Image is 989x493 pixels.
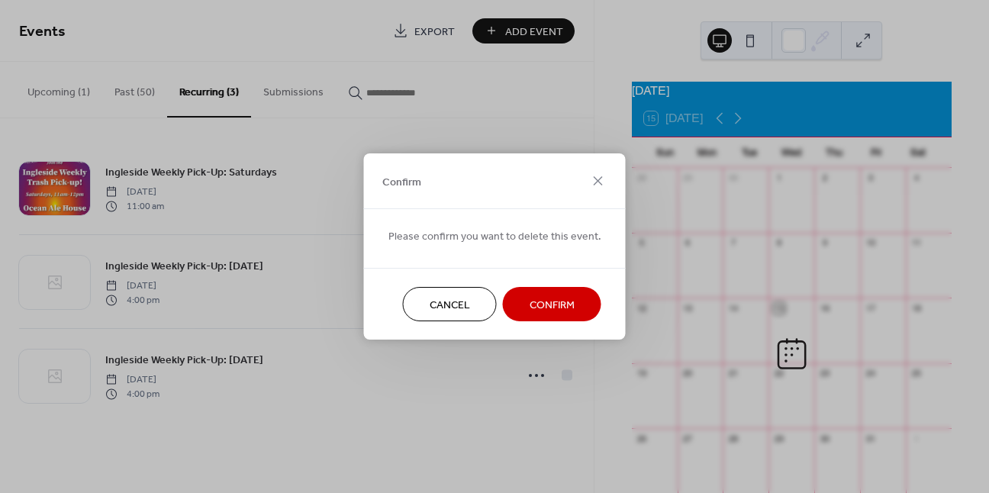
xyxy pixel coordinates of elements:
button: Confirm [503,287,601,321]
span: Confirm [530,298,575,314]
span: Cancel [430,298,470,314]
button: Cancel [403,287,497,321]
span: Please confirm you want to delete this event. [388,229,601,245]
span: Confirm [382,174,421,190]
